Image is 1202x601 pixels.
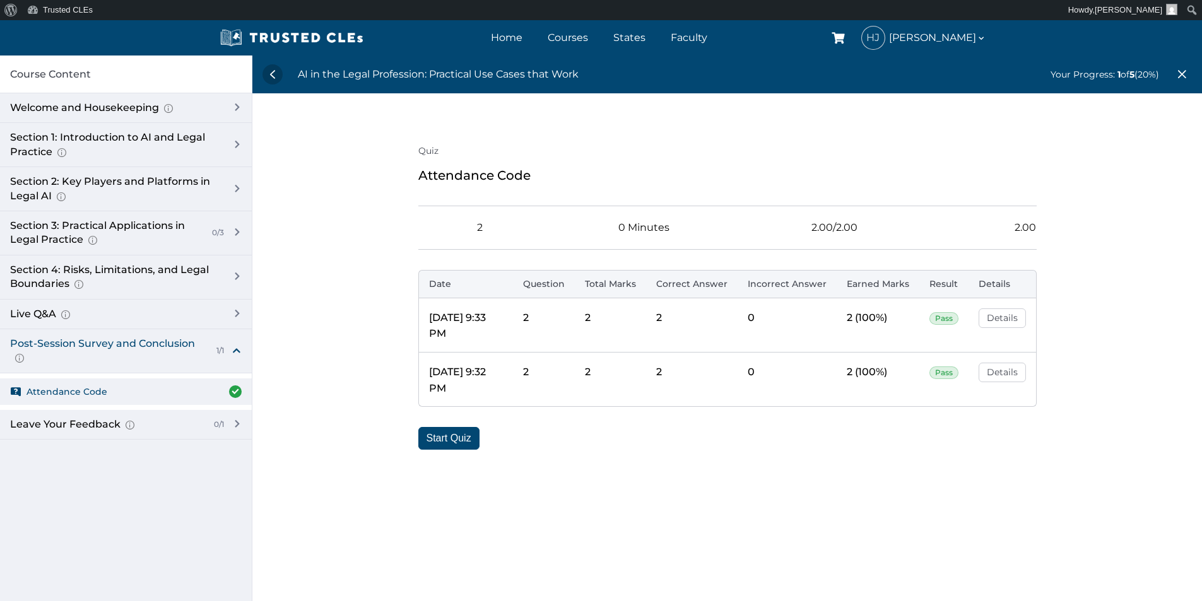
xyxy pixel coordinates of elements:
[10,66,91,83] span: Course Content
[418,270,513,298] th: Date
[418,219,483,236] div: Questions:
[979,363,1026,382] a: Details
[513,353,575,407] td: 2
[298,66,579,83] div: AI in the Legal Profession: Practical Use Cases that Work
[1129,69,1134,80] span: 5
[10,219,202,247] div: Section 3: Practical Applications in Legal Practice
[837,270,919,298] th: Earned Marks
[929,312,958,325] span: Pass
[837,353,919,407] td: 2 (100%)
[10,263,219,291] div: Section 4: Risks, Limitations, and Legal Boundaries
[545,28,591,47] a: Courses
[513,298,575,353] td: 2
[10,131,219,159] div: Section 1: Introduction to AI and Legal Practice
[969,270,1037,298] th: Details
[418,165,1037,185] div: Attendance Code
[575,270,646,298] th: Total Marks
[618,219,669,236] span: 0 Minutes
[209,419,224,430] div: 0/1
[488,28,526,47] a: Home
[561,219,669,236] div: Quiz Time:
[10,175,219,203] div: Section 2: Key Players and Platforms in Legal AI
[929,366,958,379] span: Pass
[979,308,1026,328] a: Details
[513,270,575,298] th: Question
[418,427,480,450] button: Start Quiz
[1117,69,1121,80] span: 1
[10,417,204,431] div: Leave Your Feedback
[738,270,837,298] th: Incorrect Answer
[646,298,738,353] td: 2
[418,144,1037,158] div: Quiz
[10,337,206,365] div: Post-Session Survey and Conclusion
[207,228,224,238] div: 0/3
[811,219,857,236] span: 2.00/2.00
[1015,219,1036,236] span: 2.00
[10,101,219,115] div: Welcome and Housekeeping
[1051,69,1115,80] span: Your Progress:
[216,28,367,47] img: Trusted CLEs
[418,298,513,353] td: [DATE] 9:33 PM
[418,353,513,407] td: [DATE] 9:32 PM
[668,28,710,47] a: Faculty
[1095,5,1162,15] span: [PERSON_NAME]
[919,270,969,298] th: Result
[738,298,837,353] td: 0
[10,307,219,321] div: Live Q&A
[646,353,738,407] td: 2
[646,270,738,298] th: Correct Answer
[211,346,224,356] div: 1/1
[748,219,857,236] div: Total Marks:
[1051,67,1159,81] div: of (20%)
[610,28,649,47] a: States
[738,353,837,407] td: 0
[575,298,646,353] td: 2
[27,385,107,399] span: Attendance Code
[936,219,1036,236] div: Passing Marks:
[889,29,986,46] span: [PERSON_NAME]
[837,298,919,353] td: 2 (100%)
[575,353,646,407] td: 2
[477,219,483,236] span: 2
[862,26,885,49] span: HJ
